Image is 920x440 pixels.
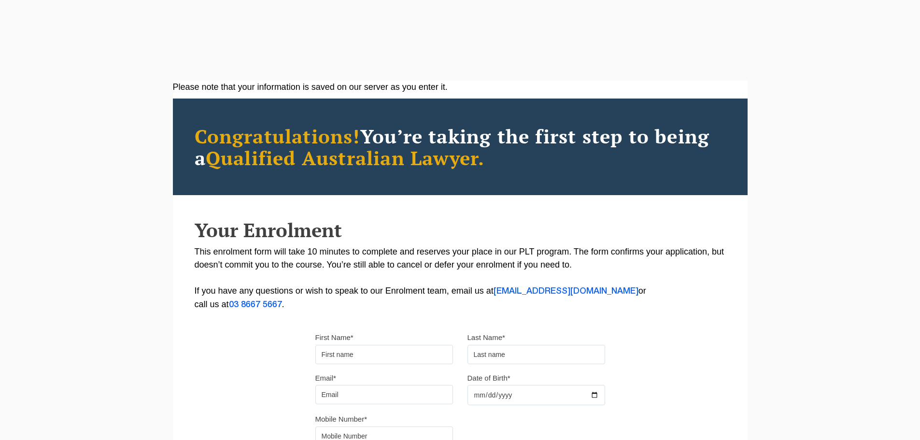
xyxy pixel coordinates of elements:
label: Last Name* [467,333,505,342]
input: First name [315,345,453,364]
label: Mobile Number* [315,414,368,424]
input: Email [315,385,453,404]
p: This enrolment form will take 10 minutes to complete and reserves your place in our PLT program. ... [195,245,726,312]
h2: You’re taking the first step to being a [195,125,726,169]
label: First Name* [315,333,354,342]
label: Email* [315,373,336,383]
div: Please note that your information is saved on our server as you enter it. [173,81,748,94]
span: Congratulations! [195,123,360,149]
a: [EMAIL_ADDRESS][DOMAIN_NAME] [494,287,638,295]
input: Last name [467,345,605,364]
label: Date of Birth* [467,373,510,383]
h2: Your Enrolment [195,219,726,241]
a: 03 8667 5667 [229,301,282,309]
span: Qualified Australian Lawyer. [206,145,485,170]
